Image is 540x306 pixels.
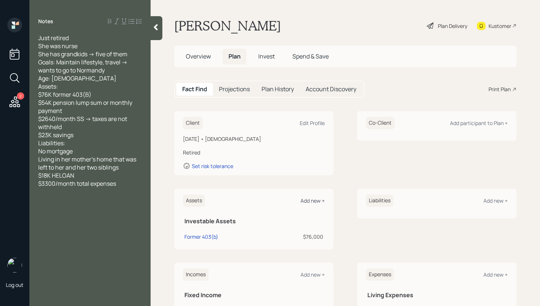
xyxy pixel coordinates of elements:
h5: Projections [219,86,250,93]
span: Overview [186,52,211,60]
img: james-distasi-headshot.png [7,258,22,273]
div: Former 403(b) [184,233,218,241]
div: $76,000 [271,233,323,241]
div: Add new + [483,271,508,278]
div: 2 [17,92,24,100]
div: Add new + [300,271,325,278]
h6: Client [183,117,203,129]
div: Add new + [483,197,508,204]
div: Set risk tolerance [192,163,233,170]
div: Log out [6,281,24,288]
div: Retired [183,149,325,156]
h6: Expenses [366,268,394,281]
h6: Assets [183,195,205,207]
h6: Liabilities [366,195,393,207]
h5: Living Expenses [367,292,506,299]
div: Plan Delivery [438,22,467,30]
h5: Account Discovery [306,86,356,93]
h1: [PERSON_NAME] [174,18,281,34]
label: Notes [38,18,53,25]
h5: Fact Find [182,86,207,93]
h6: Incomes [183,268,209,281]
span: Plan [228,52,241,60]
h5: Fixed Income [184,292,323,299]
span: Invest [258,52,275,60]
span: Spend & Save [292,52,329,60]
div: Add new + [300,197,325,204]
div: Add participant to Plan + [450,120,508,127]
h5: Investable Assets [184,218,323,225]
div: Print Plan [489,85,511,93]
div: [DATE] • [DEMOGRAPHIC_DATA] [183,135,325,143]
h6: Co-Client [366,117,395,129]
span: Just retired She was nurse She has grandkids -> five of them Goals: Maintain lifestyle, travel ->... [38,34,137,188]
div: Edit Profile [300,120,325,127]
h5: Plan History [262,86,294,93]
div: Kustomer [489,22,511,30]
